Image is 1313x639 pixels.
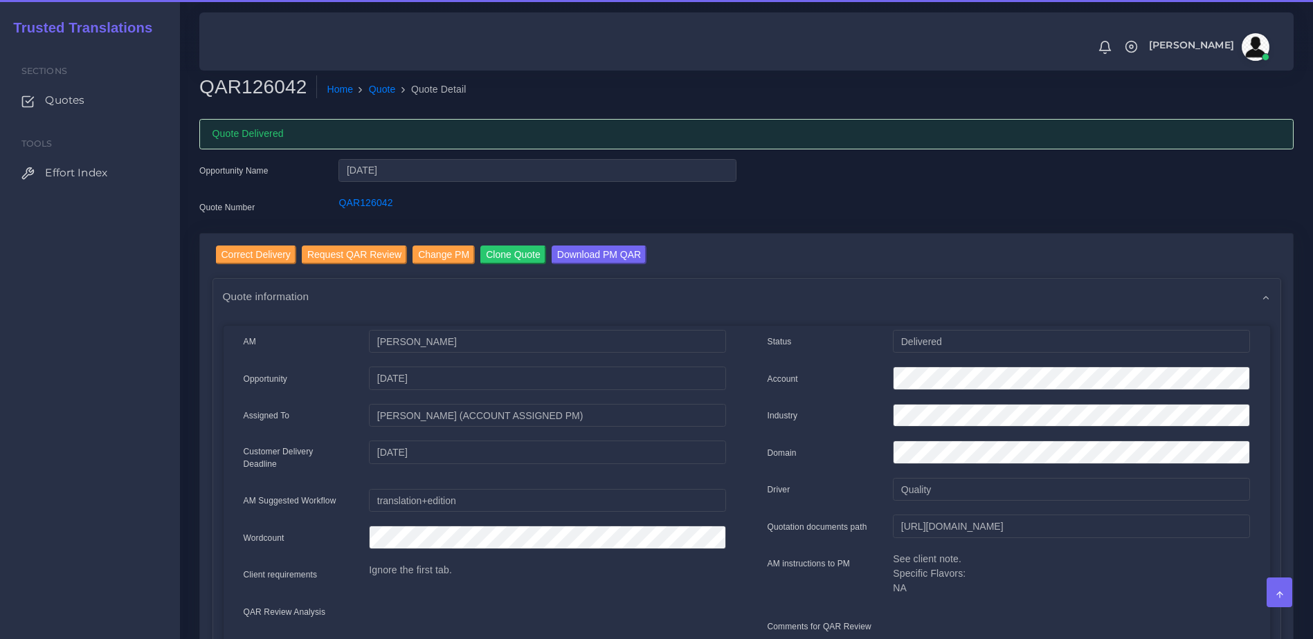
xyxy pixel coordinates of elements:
[3,17,152,39] a: Trusted Translations
[10,158,170,187] a: Effort Index
[244,532,284,544] label: Wordcount
[327,82,353,97] a: Home
[244,445,349,470] label: Customer Delivery Deadline
[338,197,392,208] a: QAR126042
[244,568,318,581] label: Client requirements
[768,373,798,385] label: Account
[768,557,851,570] label: AM instructions to PM
[396,82,467,97] li: Quote Detail
[199,75,317,99] h2: QAR126042
[893,552,1249,595] p: See client note. Specific Flavors: NA
[199,165,269,177] label: Opportunity Name
[552,246,646,264] input: Download PM QAR
[216,246,296,264] input: Correct Delivery
[21,66,67,76] span: Sections
[768,620,871,633] label: Comments for QAR Review
[369,563,725,577] p: Ignore the first tab.
[244,409,290,422] label: Assigned To
[480,246,546,264] input: Clone Quote
[223,288,309,304] span: Quote information
[1242,33,1269,61] img: avatar
[244,494,336,507] label: AM Suggested Workflow
[199,119,1294,149] div: Quote Delivered
[10,86,170,115] a: Quotes
[768,483,790,496] label: Driver
[1149,40,1234,50] span: [PERSON_NAME]
[1142,33,1274,61] a: [PERSON_NAME]avatar
[244,335,256,348] label: AM
[3,19,152,36] h2: Trusted Translations
[213,279,1280,314] div: Quote information
[244,373,288,385] label: Opportunity
[768,409,798,422] label: Industry
[199,201,255,214] label: Quote Number
[45,165,107,180] span: Effort Index
[369,82,396,97] a: Quote
[768,335,792,348] label: Status
[768,521,867,533] label: Quotation documents path
[413,246,475,264] input: Change PM
[45,93,84,108] span: Quotes
[244,606,326,618] label: QAR Review Analysis
[768,447,797,459] label: Domain
[302,246,407,264] input: Request QAR Review
[369,404,725,427] input: pm
[21,138,53,149] span: Tools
